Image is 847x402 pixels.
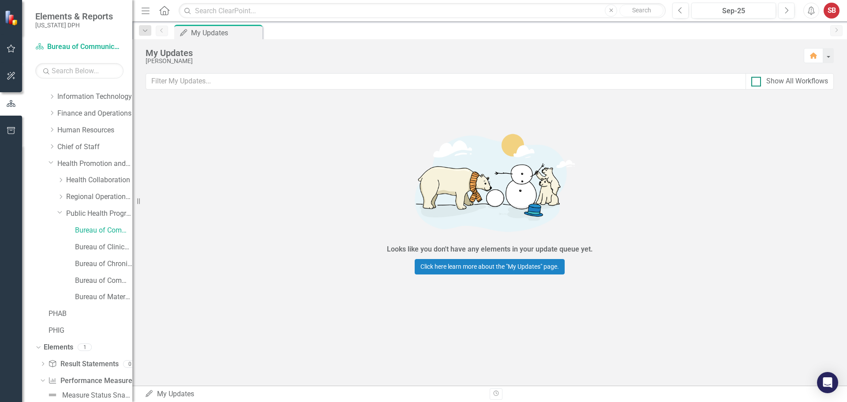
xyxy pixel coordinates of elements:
[35,63,124,79] input: Search Below...
[4,10,20,25] img: ClearPoint Strategy
[75,225,132,236] a: Bureau of Communicable Disease Prevention and Control
[78,344,92,351] div: 1
[49,326,132,336] a: PHIG
[357,122,622,243] img: Getting started
[57,125,132,135] a: Human Resources
[44,342,73,353] a: Elements
[619,4,663,17] button: Search
[57,159,132,169] a: Health Promotion and Services
[35,11,113,22] span: Elements & Reports
[694,6,773,16] div: Sep-25
[766,76,828,86] div: Show All Workflows
[145,389,483,399] div: My Updates
[191,27,260,38] div: My Updates
[48,359,118,369] a: Result Statements
[179,3,666,19] input: Search ClearPoint...
[49,309,132,319] a: PHAB
[691,3,776,19] button: Sep-25
[35,22,113,29] small: [US_STATE] DPH
[817,372,838,393] div: Open Intercom Messenger
[57,109,132,119] a: Finance and Operations
[75,292,132,302] a: Bureau of Maternal and Child Health
[146,73,746,90] input: Filter My Updates...
[35,42,124,52] a: Bureau of Communicable Disease Prevention and Control
[123,360,137,368] div: 0
[47,390,58,400] img: Not Defined
[62,391,132,399] div: Measure Status Snapshot
[146,58,795,64] div: [PERSON_NAME]
[387,244,593,255] div: Looks like you don't have any elements in your update queue yet.
[415,259,565,274] a: Click here learn more about the "My Updates" page.
[146,48,795,58] div: My Updates
[632,7,651,14] span: Search
[66,175,132,185] a: Health Collaboration
[48,376,135,386] a: Performance Measures
[824,3,840,19] button: SB
[66,209,132,219] a: Public Health Programs
[57,92,132,102] a: Information Technology
[57,142,132,152] a: Chief of Staff
[45,388,132,402] a: Measure Status Snapshot
[66,192,132,202] a: Regional Operations and Community Engagement
[75,242,132,252] a: Bureau of Clinical Services
[75,276,132,286] a: Bureau of Community Nutrition Services
[75,259,132,269] a: Bureau of Chronic Disease and Injury Prevention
